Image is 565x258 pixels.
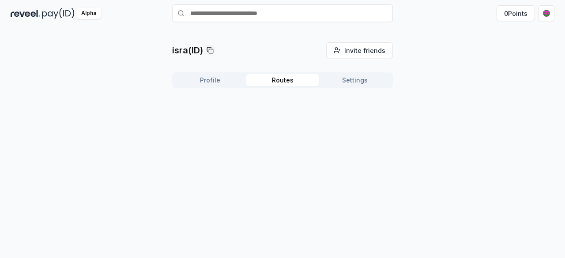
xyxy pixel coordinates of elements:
button: Routes [246,74,319,86]
div: Alpha [76,8,101,19]
img: reveel_dark [11,8,40,19]
span: Invite friends [344,46,385,55]
button: Invite friends [326,42,393,58]
button: 0Points [497,5,535,21]
p: isra(ID) [172,44,203,56]
button: Profile [174,74,246,86]
button: Settings [319,74,391,86]
img: pay_id [42,8,75,19]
